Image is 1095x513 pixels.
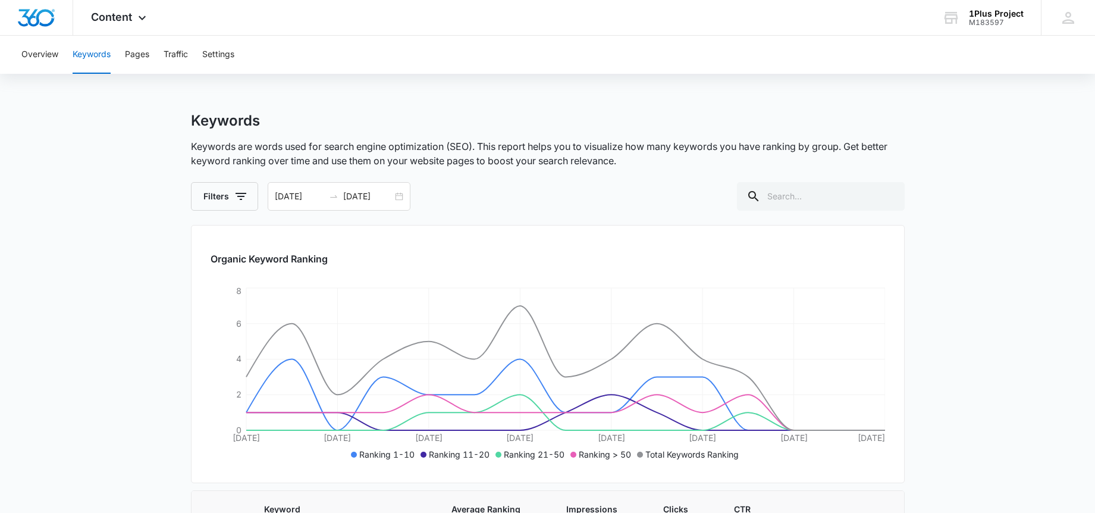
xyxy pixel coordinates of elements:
[504,449,564,459] span: Ranking 21-50
[359,449,415,459] span: Ranking 1-10
[236,318,241,329] tspan: 6
[236,286,241,296] tspan: 8
[645,449,739,459] span: Total Keywords Ranking
[191,112,260,130] h1: Keywords
[969,9,1024,18] div: account name
[236,425,241,435] tspan: 0
[858,433,885,443] tspan: [DATE]
[191,182,258,211] button: Filters
[211,252,885,266] h2: Organic Keyword Ranking
[579,449,631,459] span: Ranking > 50
[506,433,534,443] tspan: [DATE]
[329,192,338,201] span: swap-right
[236,354,241,364] tspan: 4
[324,433,351,443] tspan: [DATE]
[191,139,905,168] p: Keywords are words used for search engine optimization (SEO). This report helps you to visualize ...
[343,190,393,203] input: End date
[91,11,132,23] span: Content
[164,36,188,74] button: Traffic
[233,433,260,443] tspan: [DATE]
[737,182,905,211] input: Search...
[275,190,324,203] input: Start date
[236,389,241,399] tspan: 2
[597,433,625,443] tspan: [DATE]
[969,18,1024,27] div: account id
[21,36,58,74] button: Overview
[429,449,490,459] span: Ranking 11-20
[780,433,807,443] tspan: [DATE]
[202,36,234,74] button: Settings
[329,192,338,201] span: to
[125,36,149,74] button: Pages
[73,36,111,74] button: Keywords
[689,433,716,443] tspan: [DATE]
[415,433,442,443] tspan: [DATE]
